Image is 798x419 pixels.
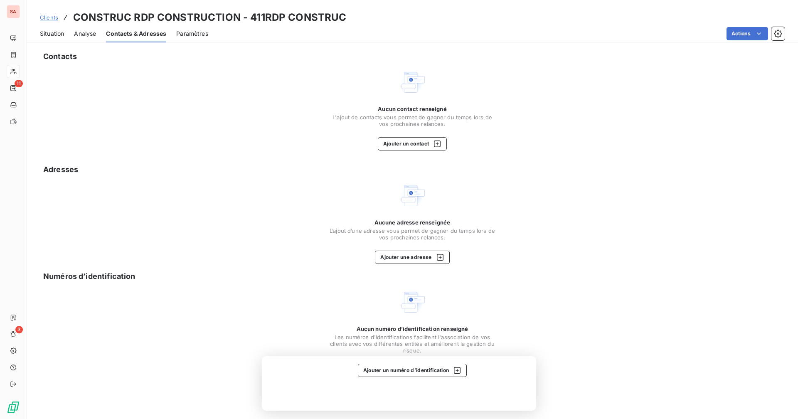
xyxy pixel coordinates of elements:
[378,106,446,112] span: Aucun contact renseigné
[43,51,77,62] h5: Contacts
[7,401,20,414] img: Logo LeanPay
[329,334,495,354] span: Les numéros d'identifications facilitent l'association de vos clients avec vos différentes entité...
[262,356,536,411] iframe: Enquête de LeanPay
[106,30,166,38] span: Contacts & Adresses
[74,30,96,38] span: Analyse
[378,137,447,150] button: Ajouter un contact
[43,164,78,175] h5: Adresses
[374,219,451,226] span: Aucune adresse renseignée
[40,30,64,38] span: Situation
[7,5,20,18] div: SA
[40,14,58,21] span: Clients
[357,325,468,332] span: Aucun numéro d’identification renseigné
[73,10,346,25] h3: CONSTRUC RDP CONSTRUCTION - 411RDP CONSTRUC
[399,182,426,209] img: Empty state
[399,69,426,96] img: Empty state
[43,271,135,282] h5: Numéros d’identification
[727,27,768,40] button: Actions
[399,289,426,315] img: Empty state
[7,81,20,95] a: 11
[176,30,208,38] span: Paramètres
[770,391,790,411] iframe: Intercom live chat
[40,13,58,22] a: Clients
[15,80,23,87] span: 11
[15,326,23,333] span: 3
[329,227,495,241] span: L’ajout d’une adresse vous permet de gagner du temps lors de vos prochaines relances.
[375,251,449,264] button: Ajouter une adresse
[329,114,495,127] span: L'ajout de contacts vous permet de gagner du temps lors de vos prochaines relances.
